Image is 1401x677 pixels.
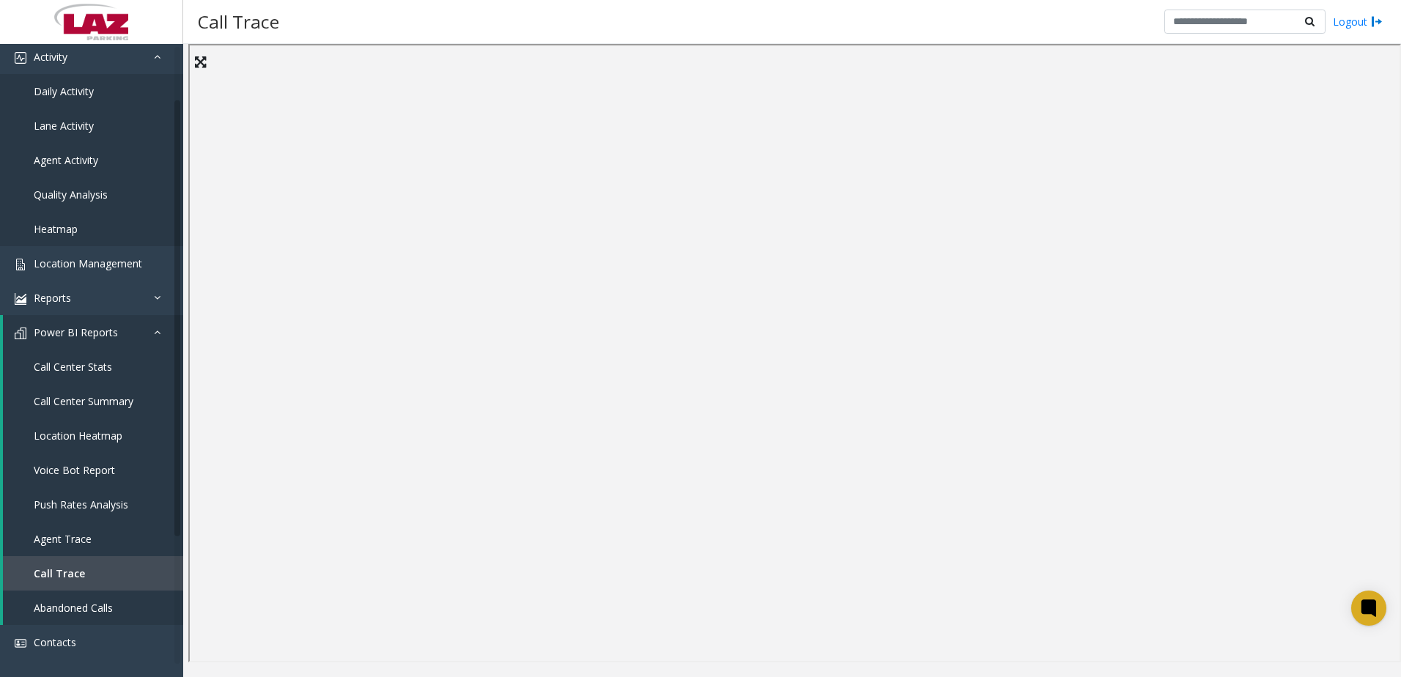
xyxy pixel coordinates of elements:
[15,637,26,649] img: 'icon'
[34,256,142,270] span: Location Management
[3,384,183,418] a: Call Center Summary
[3,453,183,487] a: Voice Bot Report
[3,487,183,522] a: Push Rates Analysis
[1333,14,1383,29] a: Logout
[34,50,67,64] span: Activity
[34,360,112,374] span: Call Center Stats
[34,153,98,167] span: Agent Activity
[191,4,287,40] h3: Call Trace
[1371,14,1383,29] img: logout
[34,497,128,511] span: Push Rates Analysis
[34,463,115,477] span: Voice Bot Report
[34,325,118,339] span: Power BI Reports
[34,291,71,305] span: Reports
[3,522,183,556] a: Agent Trace
[3,418,183,453] a: Location Heatmap
[34,532,92,546] span: Agent Trace
[3,556,183,591] a: Call Trace
[34,429,122,443] span: Location Heatmap
[34,188,108,201] span: Quality Analysis
[3,591,183,625] a: Abandoned Calls
[34,84,94,98] span: Daily Activity
[34,566,85,580] span: Call Trace
[15,52,26,64] img: 'icon'
[34,222,78,236] span: Heatmap
[15,328,26,339] img: 'icon'
[3,315,183,349] a: Power BI Reports
[15,259,26,270] img: 'icon'
[34,635,76,649] span: Contacts
[15,293,26,305] img: 'icon'
[34,119,94,133] span: Lane Activity
[34,394,133,408] span: Call Center Summary
[3,349,183,384] a: Call Center Stats
[34,601,113,615] span: Abandoned Calls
